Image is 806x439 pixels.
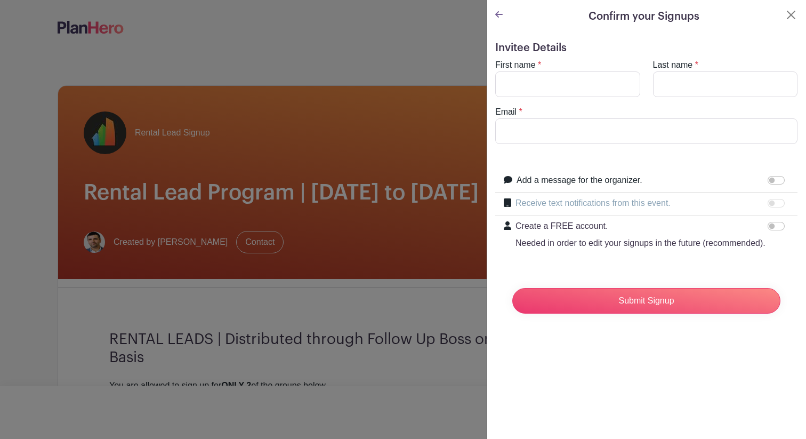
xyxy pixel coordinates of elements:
h5: Confirm your Signups [589,9,699,25]
h5: Invitee Details [495,42,797,54]
label: Add a message for the organizer. [517,174,642,187]
label: Receive text notifications from this event. [515,197,671,210]
button: Close [785,9,797,21]
input: Submit Signup [512,288,780,314]
label: First name [495,59,536,71]
label: Last name [653,59,693,71]
p: Create a FREE account. [515,220,765,233]
p: Needed in order to edit your signups in the future (recommended). [515,237,765,250]
label: Email [495,106,517,118]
